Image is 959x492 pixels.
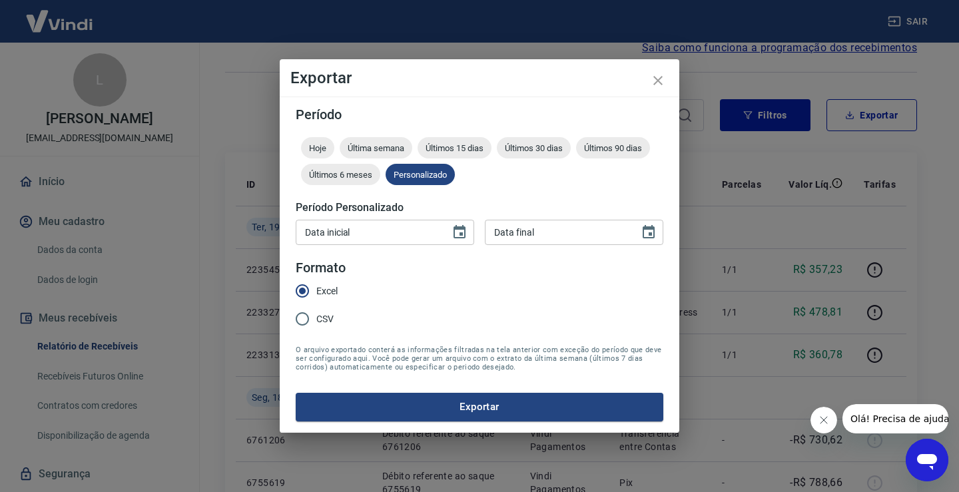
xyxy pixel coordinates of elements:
[576,137,650,158] div: Últimos 90 dias
[301,137,334,158] div: Hoje
[842,404,948,433] iframe: Mensagem da empresa
[301,170,380,180] span: Últimos 6 meses
[497,143,571,153] span: Últimos 30 dias
[296,346,663,371] span: O arquivo exportado conterá as informações filtradas na tela anterior com exceção do período que ...
[340,143,412,153] span: Última semana
[386,164,455,185] div: Personalizado
[576,143,650,153] span: Últimos 90 dias
[316,284,338,298] span: Excel
[296,220,441,244] input: DD/MM/YYYY
[906,439,948,481] iframe: Botão para abrir a janela de mensagens
[418,137,491,158] div: Últimos 15 dias
[340,137,412,158] div: Última semana
[642,65,674,97] button: close
[386,170,455,180] span: Personalizado
[296,201,663,214] h5: Período Personalizado
[485,220,630,244] input: DD/MM/YYYY
[296,108,663,121] h5: Período
[290,70,669,86] h4: Exportar
[8,9,112,20] span: Olá! Precisa de ajuda?
[296,258,346,278] legend: Formato
[316,312,334,326] span: CSV
[301,143,334,153] span: Hoje
[810,407,837,433] iframe: Fechar mensagem
[446,219,473,246] button: Choose date
[497,137,571,158] div: Últimos 30 dias
[301,164,380,185] div: Últimos 6 meses
[296,393,663,421] button: Exportar
[418,143,491,153] span: Últimos 15 dias
[635,219,662,246] button: Choose date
